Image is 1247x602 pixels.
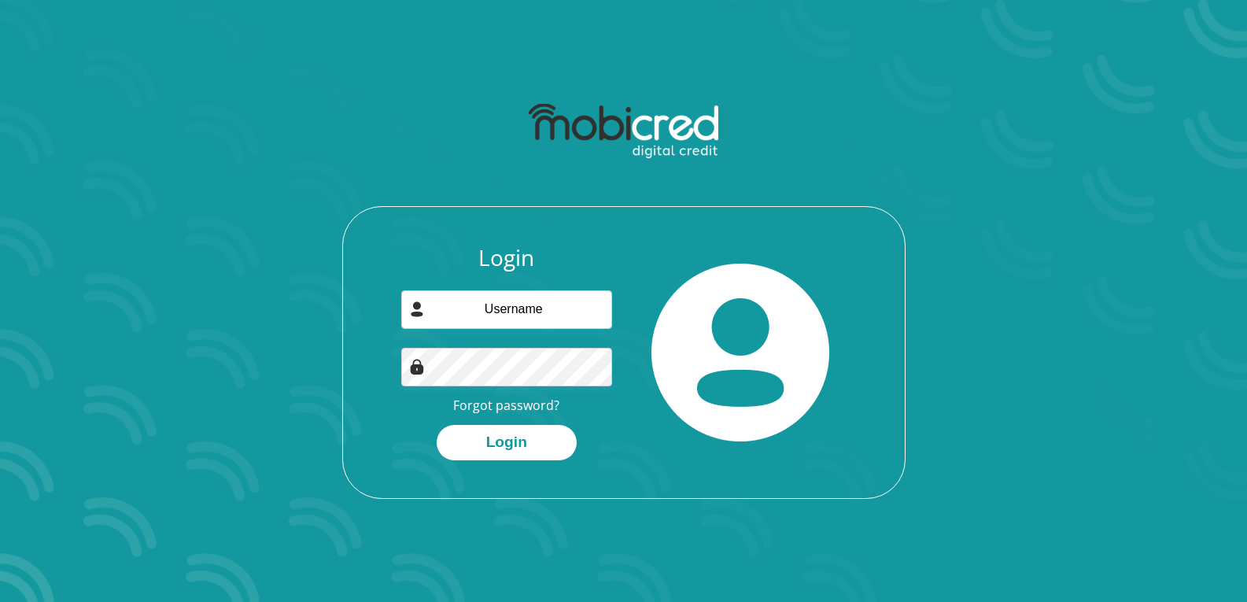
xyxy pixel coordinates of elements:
button: Login [437,425,577,460]
img: mobicred logo [529,104,718,159]
img: Image [409,359,425,375]
img: user-icon image [409,301,425,317]
h3: Login [401,245,612,271]
input: Username [401,290,612,329]
a: Forgot password? [453,397,559,414]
